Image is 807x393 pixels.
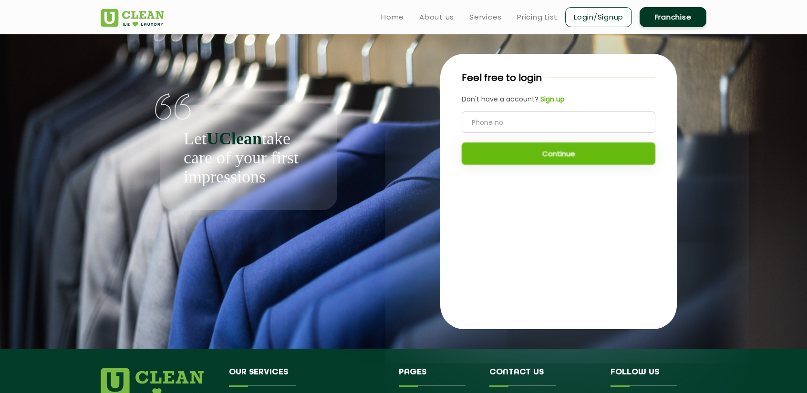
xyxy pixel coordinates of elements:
h4: Pages [399,368,476,386]
span: Don't have a account? [462,94,538,104]
a: Login/Signup [565,7,632,27]
a: Home [381,11,404,23]
input: Phone no [462,111,655,133]
b: UClean [207,129,262,148]
h4: Our Services [229,368,384,386]
a: Services [469,11,502,23]
a: About us [419,11,454,23]
p: Let take care of your first impressions [184,129,313,186]
img: quote-img [155,93,191,120]
p: Feel free to login [462,71,542,85]
b: Sign up [540,94,565,104]
img: UClean Laundry and Dry Cleaning [101,9,164,27]
h4: Follow us [610,368,694,386]
a: Franchise [640,7,706,27]
a: Sign up [538,94,565,104]
a: Pricing List [517,11,558,23]
h4: Contact us [489,368,596,386]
